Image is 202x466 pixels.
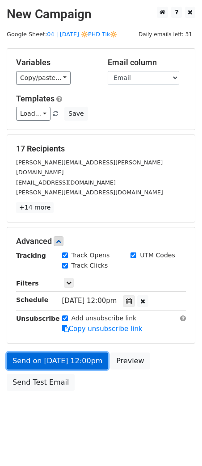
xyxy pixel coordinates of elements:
a: Preview [110,353,150,369]
small: [PERSON_NAME][EMAIL_ADDRESS][PERSON_NAME][DOMAIN_NAME] [16,159,163,176]
a: Templates [16,94,55,103]
h5: Variables [16,58,94,67]
h2: New Campaign [7,7,195,22]
a: Send Test Email [7,374,75,391]
strong: Unsubscribe [16,315,60,322]
h5: 17 Recipients [16,144,186,154]
span: [DATE] 12:00pm [62,297,117,305]
a: +14 more [16,202,54,213]
label: Add unsubscribe link [72,314,137,323]
small: [PERSON_NAME][EMAIL_ADDRESS][DOMAIN_NAME] [16,189,163,196]
strong: Tracking [16,252,46,259]
a: 04 | [DATE] 🔆PHD Tik🔆 [47,31,117,38]
span: Daily emails left: 31 [135,29,195,39]
strong: Filters [16,280,39,287]
a: Copy unsubscribe link [62,325,143,333]
small: Google Sheet: [7,31,117,38]
button: Save [64,107,88,121]
label: Track Opens [72,251,110,260]
h5: Advanced [16,236,186,246]
iframe: Chat Widget [157,423,202,466]
strong: Schedule [16,296,48,303]
label: UTM Codes [140,251,175,260]
a: Send on [DATE] 12:00pm [7,353,108,369]
a: Load... [16,107,50,121]
a: Daily emails left: 31 [135,31,195,38]
small: [EMAIL_ADDRESS][DOMAIN_NAME] [16,179,116,186]
label: Track Clicks [72,261,108,270]
h5: Email column [108,58,186,67]
a: Copy/paste... [16,71,71,85]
